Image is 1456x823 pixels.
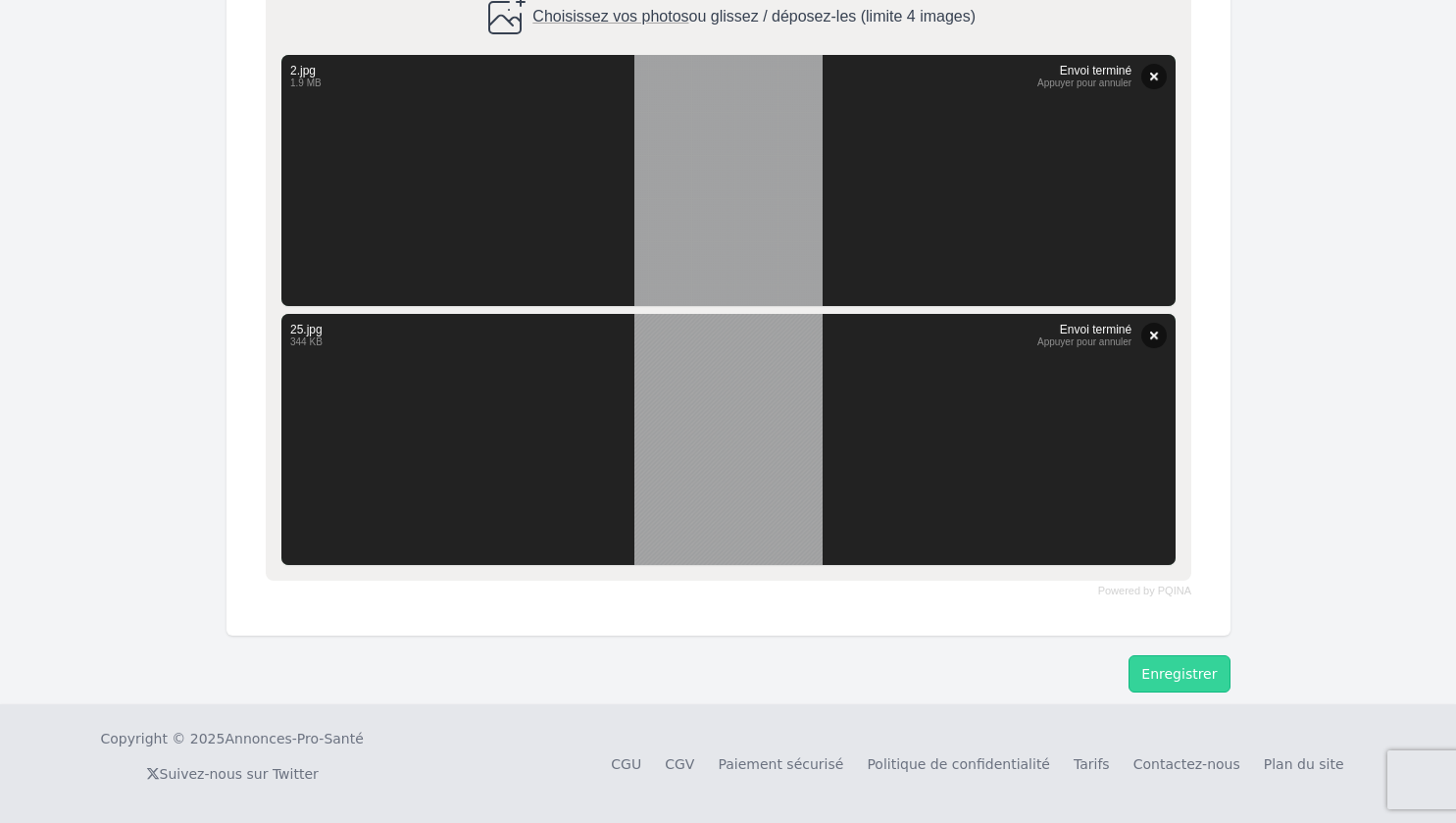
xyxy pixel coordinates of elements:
[225,729,363,748] a: Annonces-Pro-Santé
[146,766,319,782] a: Suivez-nous sur Twitter
[611,756,641,772] a: CGU
[1097,587,1190,595] a: Powered by PQINA
[1264,756,1344,772] a: Plan du site
[101,729,364,748] div: Copyright © 2025
[718,756,843,772] a: Paiement sécurisé
[665,756,694,772] a: CGV
[1133,756,1240,772] a: Contactez-nous
[532,9,688,26] span: Choisissez vos photos
[1129,655,1230,693] button: Enregistrer
[867,756,1050,772] a: Politique de confidentialité
[1074,756,1110,772] a: Tarifs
